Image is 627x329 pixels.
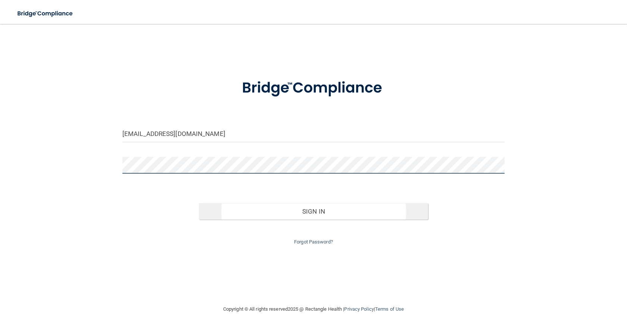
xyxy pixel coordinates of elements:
img: bridge_compliance_login_screen.278c3ca4.svg [227,69,400,108]
a: Terms of Use [375,306,404,312]
div: Copyright © All rights reserved 2025 @ Rectangle Health | | [177,297,450,321]
a: Forgot Password? [294,239,333,245]
iframe: Drift Widget Chat Controller [498,276,618,306]
button: Sign In [199,203,428,220]
img: bridge_compliance_login_screen.278c3ca4.svg [11,6,80,21]
a: Privacy Policy [344,306,374,312]
input: Email [122,125,505,142]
